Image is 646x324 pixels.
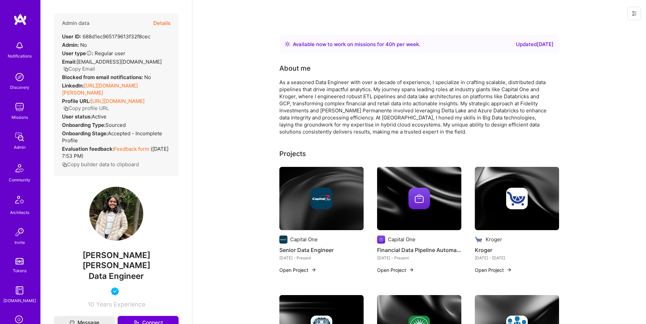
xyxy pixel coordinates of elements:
strong: Email: [62,59,76,65]
h4: Senior Data Engineer [279,246,364,254]
div: Regular user [62,50,125,57]
button: Open Project [279,266,316,274]
img: Company logo [408,188,430,209]
img: User Avatar [89,187,143,241]
a: [URL][DOMAIN_NAME][PERSON_NAME] [62,82,138,96]
img: admin teamwork [13,130,26,144]
strong: Onboarding Type: [62,122,105,128]
img: arrow-right [409,267,414,273]
h4: Financial Data Pipeline Automation [377,246,461,254]
div: [DATE] - Present [377,254,461,261]
strong: User type : [62,50,93,57]
div: [DATE] - [DATE] [475,254,559,261]
i: Help [86,50,92,56]
img: cover [279,167,364,230]
div: Notifications [8,52,32,60]
div: Kroger [486,236,502,243]
h4: Kroger [475,246,559,254]
span: Active [92,113,106,120]
strong: User ID: [62,33,81,40]
div: Capital One [290,236,318,243]
img: Company logo [279,236,287,244]
button: Open Project [377,266,414,274]
img: teamwork [13,100,26,114]
div: Available now to work on missions for h per week . [293,40,420,48]
div: Discovery [10,84,29,91]
strong: Profile URL: [62,98,91,104]
div: Capital One [388,236,416,243]
span: [PERSON_NAME] [PERSON_NAME] [54,250,179,271]
div: ( [DATE] 7:53 PM ) [62,145,171,159]
strong: Evaluation feedback: [62,146,114,152]
strong: Blocked from email notifications: [62,74,144,80]
div: As a seasoned Data Engineer with over a decade of experience, I specialize in crafting scalable, ... [279,79,549,135]
button: Copy Email [63,65,95,72]
img: Availability [285,41,290,47]
div: About me [279,63,311,73]
button: Open Project [475,266,512,274]
div: No [62,74,151,81]
div: Invite [14,239,25,246]
img: logo [13,13,27,26]
div: Architects [10,209,29,216]
span: Data Engineer [89,271,144,281]
img: Company logo [377,236,385,244]
span: Years Experience [96,301,145,308]
img: Company logo [506,188,528,209]
img: cover [377,167,461,230]
div: [DOMAIN_NAME] [3,297,36,304]
span: [EMAIL_ADDRESS][DOMAIN_NAME] [76,59,162,65]
img: guide book [13,284,26,297]
i: icon Copy [62,162,67,167]
h4: Admin data [62,20,90,26]
img: Company logo [311,188,332,209]
div: Tokens [13,267,27,274]
button: Details [153,13,171,33]
img: Company logo [475,236,483,244]
img: arrow-right [506,267,512,273]
div: Updated [DATE] [516,40,554,48]
span: 10 [88,301,94,308]
i: icon Copy [63,106,68,111]
img: cover [475,167,559,230]
strong: User status: [62,113,92,120]
a: [URL][DOMAIN_NAME] [91,98,145,104]
div: [DATE] - Present [279,254,364,261]
button: Copy builder data to clipboard [62,161,139,168]
div: Projects [279,149,306,159]
i: icon Copy [63,67,68,72]
strong: Onboarding Stage: [62,130,108,137]
strong: Admin: [62,42,79,48]
img: bell [13,39,26,52]
img: tokens [16,258,24,264]
img: discovery [13,70,26,84]
strong: LinkedIn: [62,82,84,89]
div: Admin [14,144,26,151]
button: Copy profile URL [63,105,109,112]
div: Community [9,176,30,183]
div: No [62,41,87,48]
span: 40 [386,41,392,47]
span: Accepted - Incomplete Profile [62,130,162,144]
a: Feedback form [114,146,149,152]
span: sourced [105,122,126,128]
img: Invite [13,225,26,239]
img: Community [11,160,28,176]
img: arrow-right [311,267,316,273]
img: Vetted A.Teamer [111,287,119,295]
div: Missions [11,114,28,121]
img: Architects [11,193,28,209]
div: 688d1ec965179613f32f8cec [62,33,150,40]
